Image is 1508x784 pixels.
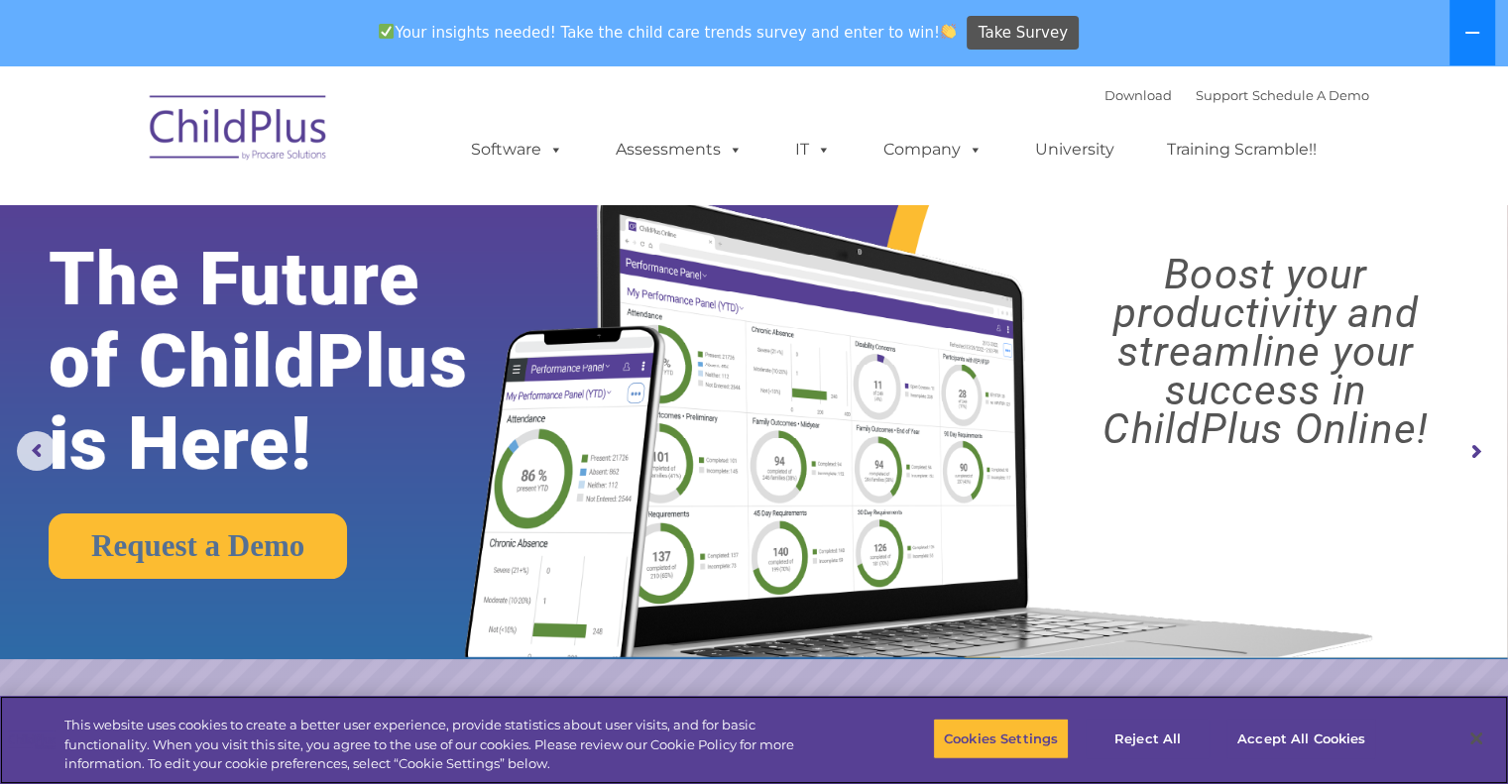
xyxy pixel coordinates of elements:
a: University [1015,130,1134,169]
span: Last name [276,131,336,146]
a: Download [1104,87,1172,103]
button: Close [1454,717,1498,760]
a: Take Survey [967,16,1079,51]
span: Take Survey [979,16,1068,51]
button: Cookies Settings [933,718,1069,759]
rs-layer: The Future of ChildPlus is Here! [49,238,530,485]
a: Software [451,130,583,169]
a: Training Scramble!! [1147,130,1336,169]
img: 👏 [941,24,956,39]
span: Phone number [276,212,360,227]
button: Reject All [1086,718,1210,759]
a: Support [1196,87,1248,103]
a: Schedule A Demo [1252,87,1369,103]
img: ✅ [379,24,394,39]
a: IT [775,130,851,169]
button: Accept All Cookies [1226,718,1376,759]
a: Request a Demo [49,513,347,579]
a: Assessments [596,130,762,169]
div: This website uses cookies to create a better user experience, provide statistics about user visit... [64,716,830,774]
a: Company [864,130,1002,169]
rs-layer: Boost your productivity and streamline your success in ChildPlus Online! [1042,255,1489,448]
font: | [1104,87,1369,103]
span: Your insights needed! Take the child care trends survey and enter to win! [371,13,965,52]
img: ChildPlus by Procare Solutions [140,81,338,180]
